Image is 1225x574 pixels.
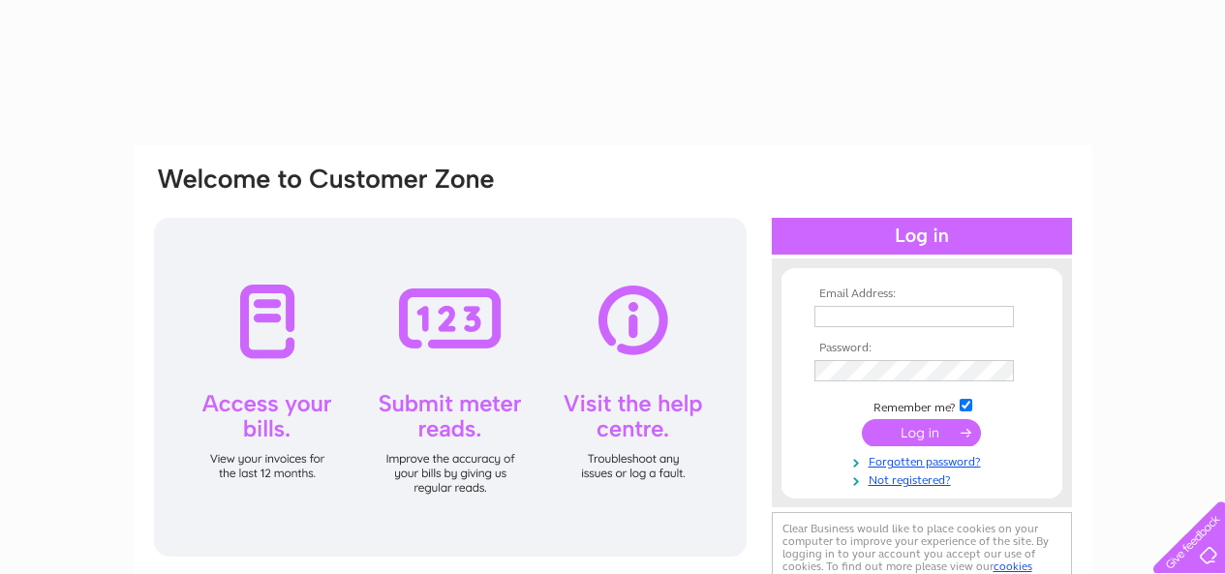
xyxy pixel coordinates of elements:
[810,396,1034,415] td: Remember me?
[862,419,981,446] input: Submit
[814,451,1034,469] a: Forgotten password?
[810,287,1034,301] th: Email Address:
[810,342,1034,355] th: Password:
[814,469,1034,488] a: Not registered?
